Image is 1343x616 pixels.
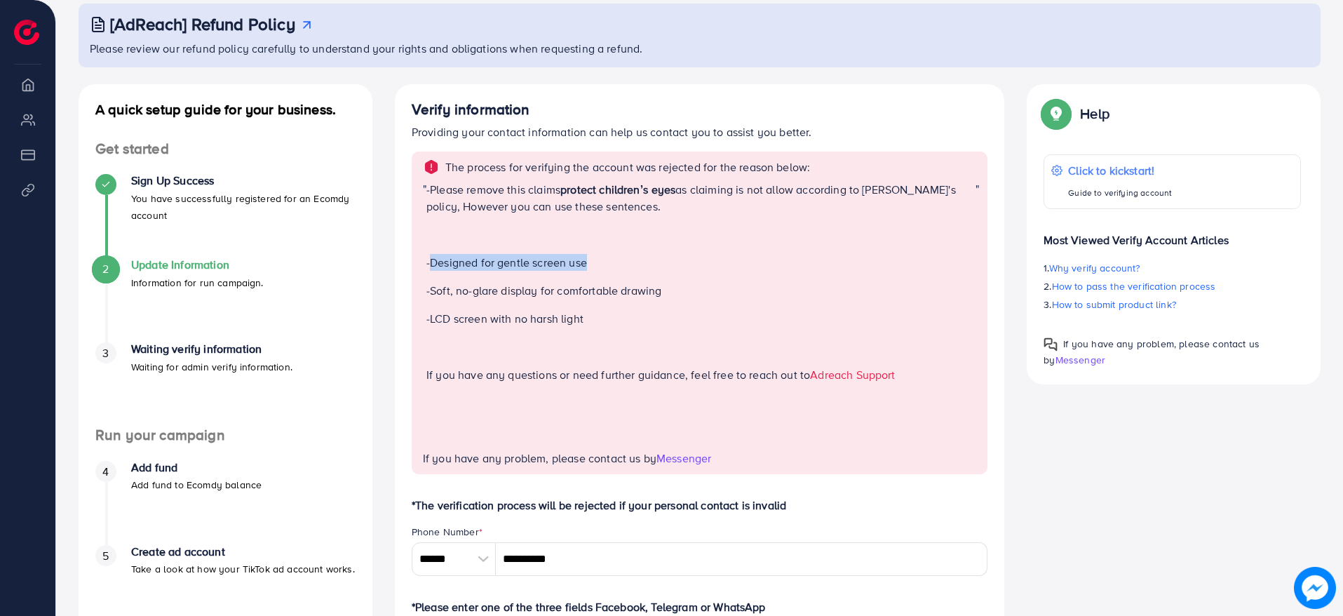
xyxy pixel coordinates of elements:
span: 3 [102,345,109,361]
p: Help [1080,105,1109,122]
h4: Update Information [131,258,264,272]
span: Messenger [656,450,711,466]
h4: A quick setup guide for your business. [79,101,372,118]
p: 1. [1044,260,1301,276]
p: The process for verifying the account was rejected for the reason below: [445,159,811,175]
h4: Create ad account [131,545,355,558]
span: 5 [102,548,109,564]
img: Popup guide [1044,101,1069,126]
p: 2. [1044,278,1301,295]
img: image [1297,570,1332,605]
strong: protect children’s eyes [560,182,675,197]
h4: Add fund [131,461,262,474]
span: Messenger [1055,353,1105,367]
p: 3. [1044,296,1301,313]
h4: Verify information [412,101,988,119]
p: -Designed for gentle screen use [426,254,976,271]
p: Providing your contact information can help us contact you to assist you better. [412,123,988,140]
h4: Get started [79,140,372,158]
img: logo [14,20,39,45]
h4: Sign Up Success [131,174,356,187]
p: -Please remove this claims as claiming is not allow according to [PERSON_NAME]'s policy, However ... [426,181,976,215]
li: Sign Up Success [79,174,372,258]
p: If you have any questions or need further guidance, feel free to reach out to [426,366,976,383]
span: 4 [102,464,109,480]
span: " [976,181,979,450]
p: -LCD screen with no harsh light [426,310,976,327]
p: *Please enter one of the three fields Facebook, Telegram or WhatsApp [412,598,988,615]
p: Please review our refund policy carefully to understand your rights and obligations when requesti... [90,40,1312,57]
span: " [423,181,426,450]
p: -Soft, no-glare display for comfortable drawing [426,282,976,299]
span: If you have any problem, please contact us by [423,450,656,466]
li: Update Information [79,258,372,342]
span: 2 [102,261,109,277]
span: How to pass the verification process [1052,279,1216,293]
li: Add fund [79,461,372,545]
p: Waiting for admin verify information. [131,359,292,375]
p: Information for run campaign. [131,274,264,291]
h4: Run your campaign [79,427,372,444]
span: How to submit product link? [1052,297,1176,312]
p: Click to kickstart! [1068,162,1172,179]
span: Why verify account? [1049,261,1140,275]
img: alert [423,159,440,175]
p: You have successfully registered for an Ecomdy account [131,190,356,224]
p: *The verification process will be rejected if your personal contact is invalid [412,497,988,514]
label: Phone Number [412,525,482,539]
img: Popup guide [1044,337,1058,351]
a: Adreach Support [810,367,895,382]
li: Waiting verify information [79,342,372,427]
h4: Waiting verify information [131,342,292,356]
span: If you have any problem, please contact us by [1044,337,1260,367]
p: Take a look at how your TikTok ad account works. [131,561,355,577]
p: Most Viewed Verify Account Articles [1044,220,1301,248]
h3: [AdReach] Refund Policy [110,14,295,34]
p: Add fund to Ecomdy balance [131,476,262,493]
p: Guide to verifying account [1068,185,1172,201]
